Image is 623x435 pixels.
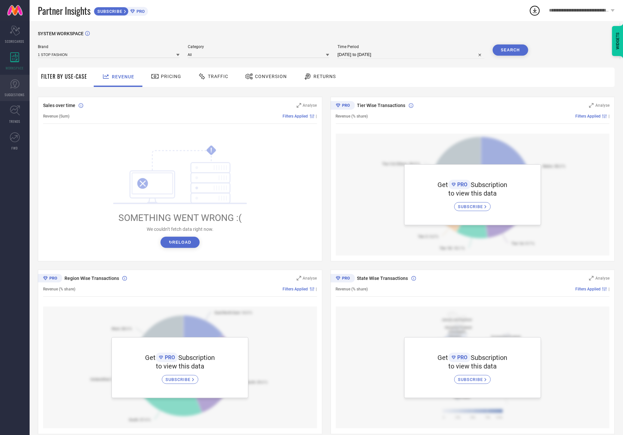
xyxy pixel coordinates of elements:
span: Revenue (Sum) [43,114,69,119]
span: Region Wise Transactions [64,276,119,281]
span: Analyse [595,103,610,108]
span: FWD [12,146,18,150]
span: Sales over time [43,103,75,108]
tspan: ! [211,147,212,154]
span: | [609,287,610,291]
span: Analyse [303,276,317,281]
span: Pricing [161,74,181,79]
a: SUBSCRIBE [454,197,491,211]
span: Analyse [595,276,610,281]
span: WORKSPACE [6,66,24,70]
span: PRO [163,354,175,361]
span: Revenue (% share) [43,287,75,291]
span: PRO [135,9,145,14]
span: We couldn’t fetch data right now. [147,227,213,232]
span: Filters Applied [283,114,308,119]
span: Conversion [255,74,287,79]
span: to view this data [448,362,497,370]
span: Subscription [471,181,508,189]
div: Premium [38,274,62,284]
svg: Zoom [589,276,594,281]
span: TRENDS [9,119,20,124]
span: Traffic [208,74,228,79]
span: Tier Wise Transactions [357,103,406,108]
span: SUBSCRIBE [94,9,124,14]
span: PRO [456,354,468,361]
span: Partner Insights [38,4,90,17]
span: SYSTEM WORKSPACE [38,31,84,36]
div: Premium [331,274,355,284]
span: Category [188,44,330,49]
a: SUBSCRIBE [162,370,198,384]
button: ↻Reload [161,237,200,248]
span: Returns [313,74,336,79]
span: SCORECARDS [5,39,25,44]
a: SUBSCRIBEPRO [94,5,148,16]
span: PRO [456,181,468,188]
span: Get [438,181,448,189]
button: Search [493,44,528,56]
span: Filters Applied [283,287,308,291]
span: State Wise Transactions [357,276,408,281]
span: SUBSCRIBE [458,204,485,209]
span: | [609,114,610,119]
a: SUBSCRIBE [454,370,491,384]
span: Get [438,354,448,362]
span: Filters Applied [575,114,601,119]
span: SUBSCRIBE [458,377,485,382]
span: Analyse [303,103,317,108]
span: SOMETHING WENT WRONG :( [118,212,242,223]
span: | [316,114,317,119]
span: Revenue (% share) [336,114,368,119]
span: Revenue [112,74,134,79]
span: | [316,287,317,291]
span: Time Period [337,44,485,49]
div: Premium [331,101,355,111]
span: Brand [38,44,180,49]
span: Filters Applied [575,287,601,291]
span: to view this data [448,189,497,197]
span: Get [145,354,156,362]
span: to view this data [156,362,204,370]
input: Select time period [337,51,485,59]
span: SUGGESTIONS [5,92,25,97]
span: SUBSCRIBE [165,377,192,382]
div: Open download list [529,5,541,16]
span: Revenue (% share) [336,287,368,291]
span: Subscription [178,354,215,362]
svg: Zoom [589,103,594,108]
svg: Zoom [297,103,301,108]
span: Subscription [471,354,508,362]
span: Filter By Use-Case [41,72,87,80]
svg: Zoom [297,276,301,281]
